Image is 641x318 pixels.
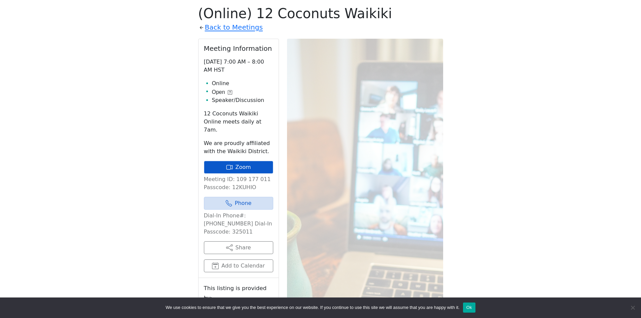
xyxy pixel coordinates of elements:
a: Zoom [204,161,273,174]
a: Phone [204,197,273,210]
button: Open [212,88,232,96]
li: Online [212,79,273,87]
small: This listing is provided by: [204,283,273,303]
li: Speaker/Discussion [212,96,273,104]
span: No [629,304,636,311]
a: Back to Meetings [205,22,263,33]
button: Ok [463,303,475,313]
p: Dial-In Phone#: [PHONE_NUMBER] Dial-In Passcode: 325011 [204,212,273,236]
button: Add to Calendar [204,259,273,272]
h2: Meeting Information [204,44,273,52]
h1: (Online) 12 Coconuts Waikiki [198,5,443,22]
button: Share [204,241,273,254]
span: Open [212,88,225,96]
p: [DATE] 7:00 AM – 8:00 AM HST [204,58,273,74]
p: We are proudly affiliated with the Waikiki District. [204,139,273,155]
p: Meeting ID: 109 177 011 Passcode: 12KUHIO [204,175,273,191]
p: 12 Coconuts Waikiki Online meets daily at 7am. [204,110,273,134]
span: We use cookies to ensure that we give you the best experience on our website. If you continue to ... [166,304,459,311]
